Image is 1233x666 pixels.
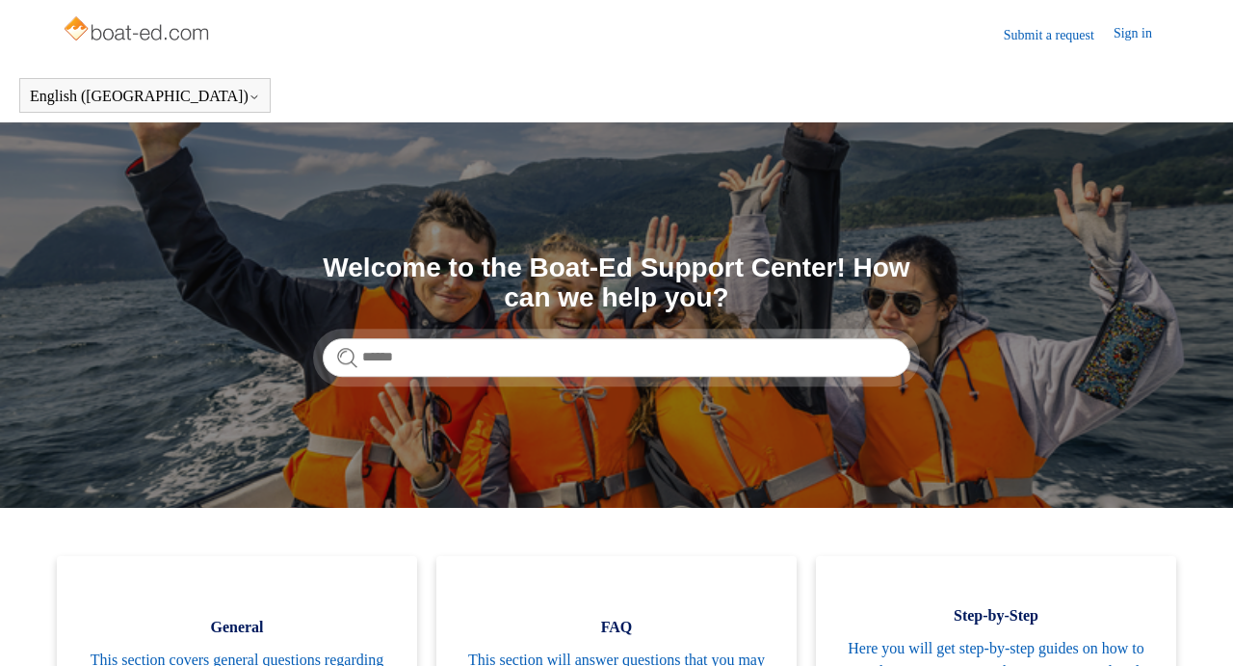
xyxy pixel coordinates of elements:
[323,338,910,377] input: Search
[1004,25,1114,45] a: Submit a request
[845,604,1147,627] span: Step-by-Step
[86,616,388,639] span: General
[62,12,215,50] img: Boat-Ed Help Center home page
[323,253,910,313] h1: Welcome to the Boat-Ed Support Center! How can we help you?
[30,88,260,105] button: English ([GEOGRAPHIC_DATA])
[1114,23,1171,46] a: Sign in
[1168,601,1219,652] div: Live chat
[465,616,768,639] span: FAQ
